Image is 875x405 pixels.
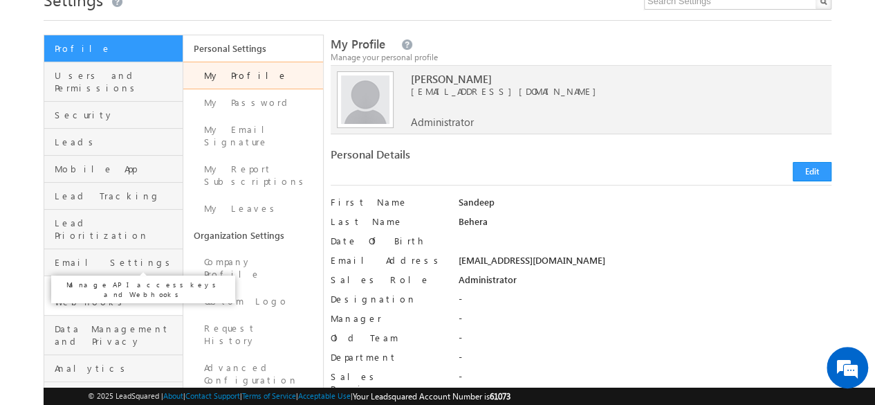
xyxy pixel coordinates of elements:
span: 61073 [490,391,510,402]
div: Behera [459,215,831,235]
span: [PERSON_NAME] [411,73,811,85]
span: Analytics [55,362,179,375]
span: My Profile [331,36,385,52]
a: Acceptable Use [298,391,351,400]
span: Users and Permissions [55,69,179,94]
a: Terms of Service [242,391,296,400]
a: My Report Subscriptions [183,156,322,195]
span: Mobile App [55,163,179,175]
a: Data Management and Privacy [44,316,183,355]
div: - [459,293,831,312]
span: [EMAIL_ADDRESS][DOMAIN_NAME] [411,85,811,98]
a: Personal Settings [183,35,322,62]
div: Sandeep [459,196,831,215]
a: My Password [183,89,322,116]
div: - [459,332,831,351]
span: Profile [55,42,179,55]
a: Contact Support [185,391,240,400]
a: Email Settings [44,249,183,276]
div: Manage your personal profile [331,51,831,64]
label: Last Name [331,215,446,228]
label: Date Of Birth [331,235,446,247]
div: - [459,312,831,332]
div: [EMAIL_ADDRESS][DOMAIN_NAME] [459,254,831,273]
label: Designation [331,293,446,305]
label: Old Team [331,332,446,344]
a: Leads [44,129,183,156]
span: Lead Tracking [55,190,179,202]
a: Advanced Configuration [183,354,322,394]
span: Lead Prioritization [55,217,179,242]
a: Lead Tracking [44,183,183,210]
a: API and Webhooks [44,276,183,316]
a: My Profile [183,62,322,89]
label: Sales Regions [331,370,446,395]
div: Administrator [459,273,831,293]
a: Security [44,102,183,129]
span: Security [55,109,179,121]
a: Mobile App [44,156,183,183]
span: Administrator [411,116,474,128]
a: Custom Logo [183,288,322,315]
button: Edit [793,162,831,181]
a: Request History [183,315,322,354]
a: Analytics [44,355,183,382]
label: Email Address [331,254,446,267]
a: Company Profile [183,249,322,288]
a: Users and Permissions [44,62,183,102]
a: Profile [44,35,183,62]
a: My Leaves [183,195,322,222]
div: Personal Details [331,148,575,168]
a: Lead Prioritization [44,210,183,249]
label: Sales Role [331,273,446,286]
label: Manager [331,312,446,325]
p: Manage API access keys and Webhooks [57,280,230,299]
span: © 2025 LeadSquared | | | | | [88,390,510,403]
label: First Name [331,196,446,208]
div: - [459,351,831,370]
a: My Email Signature [183,116,322,156]
label: Department [331,351,446,363]
div: - [459,370,831,390]
span: Data Management and Privacy [55,323,179,348]
span: Leads [55,136,179,148]
a: Organization Settings [183,222,322,249]
span: Email Settings [55,256,179,269]
a: About [163,391,183,400]
span: Your Leadsquared Account Number is [353,391,510,402]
